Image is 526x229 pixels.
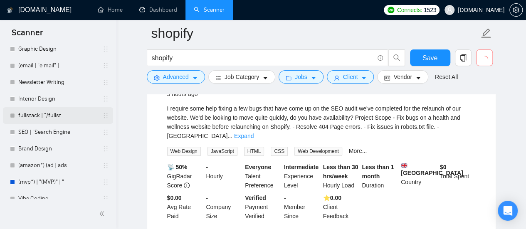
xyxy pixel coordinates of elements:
a: setting [509,7,523,13]
b: ⭐️ 0.00 [323,195,341,201]
span: Save [422,53,437,63]
a: Expand [234,133,254,139]
a: Brand Design [18,140,97,157]
button: Save [410,49,450,66]
a: searchScanner [194,6,225,13]
a: Newsletter Writing [18,74,97,91]
span: caret-down [361,75,367,81]
span: folder [286,75,291,81]
a: Graphic Design [18,41,97,57]
span: user [447,7,452,13]
div: GigRadar Score [165,163,205,190]
span: caret-down [262,75,268,81]
img: 🇬🇧 [401,163,407,168]
div: Open Intercom Messenger [498,201,518,221]
span: caret-down [192,75,198,81]
span: holder [102,162,109,169]
span: edit [481,28,491,39]
span: holder [102,46,109,52]
a: fullstack | "/fullst [18,107,97,124]
span: CSS [271,147,288,156]
b: - [284,195,286,201]
button: barsJob Categorycaret-down [208,70,275,84]
div: Payment Verified [243,193,282,221]
span: idcard [384,75,390,81]
span: Job Category [225,72,259,81]
span: holder [102,145,109,152]
b: $0.00 [167,195,182,201]
span: setting [510,7,522,13]
a: Reset All [435,72,458,81]
b: - [206,195,208,201]
div: Member Since [282,193,321,221]
span: HTML [244,147,264,156]
a: (amazon*) (ad | ads [18,157,97,174]
span: Advanced [163,72,189,81]
span: holder [102,195,109,202]
a: (mvp*) | "(MVP)" | " [18,174,97,190]
div: Total Spent [438,163,477,190]
div: Hourly Load [321,163,361,190]
span: info-circle [184,182,190,188]
b: Less than 1 month [362,164,394,180]
span: holder [102,62,109,69]
b: Everyone [245,164,271,170]
span: holder [102,179,109,185]
span: holder [102,129,109,135]
span: JavaScript [207,147,237,156]
span: copy [455,54,471,62]
div: Country [399,163,438,190]
div: Hourly [204,163,243,190]
span: Client [343,72,358,81]
b: $ 0 [440,164,447,170]
b: Less than 30 hrs/week [323,164,358,180]
b: [GEOGRAPHIC_DATA] [401,163,463,176]
span: holder [102,112,109,119]
span: Scanner [5,27,49,44]
div: Experience Level [282,163,321,190]
img: logo [7,4,13,17]
div: Avg Rate Paid [165,193,205,221]
button: folderJobscaret-down [279,70,324,84]
span: I require some help fixing a few bugs that have come up on the SEO audit we've completed for the ... [167,105,461,139]
span: double-left [99,209,107,218]
b: 📡 50% [167,164,188,170]
span: search [389,54,405,62]
b: Intermediate [284,164,319,170]
button: search [388,49,405,66]
button: setting [509,3,523,17]
a: (email | "e mail" | [18,57,97,74]
b: - [206,164,208,170]
span: info-circle [378,55,383,61]
span: bars [215,75,221,81]
b: Verified [245,195,266,201]
span: ... [227,133,232,139]
a: Interior Design [18,91,97,107]
a: More... [349,148,367,154]
button: userClientcaret-down [327,70,374,84]
input: Search Freelance Jobs... [152,53,374,63]
a: homeHome [98,6,123,13]
div: Duration [360,163,399,190]
span: holder [102,79,109,86]
span: user [334,75,340,81]
div: Company Size [204,193,243,221]
span: Jobs [295,72,307,81]
input: Scanner name... [151,23,479,44]
div: I require some help fixing a few bugs that have come up on the SEO audit we've completed for the ... [167,104,476,140]
button: settingAdvancedcaret-down [147,70,205,84]
span: Web Development [294,147,342,156]
span: caret-down [311,75,316,81]
button: copy [455,49,472,66]
span: setting [154,75,160,81]
div: Client Feedback [321,193,361,221]
a: dashboardDashboard [139,6,177,13]
img: upwork-logo.png [388,7,394,13]
div: Talent Preference [243,163,282,190]
span: loading [481,56,488,63]
span: Vendor [393,72,412,81]
span: Web Design [167,147,201,156]
span: 1523 [424,5,436,15]
span: holder [102,96,109,102]
span: caret-down [415,75,421,81]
